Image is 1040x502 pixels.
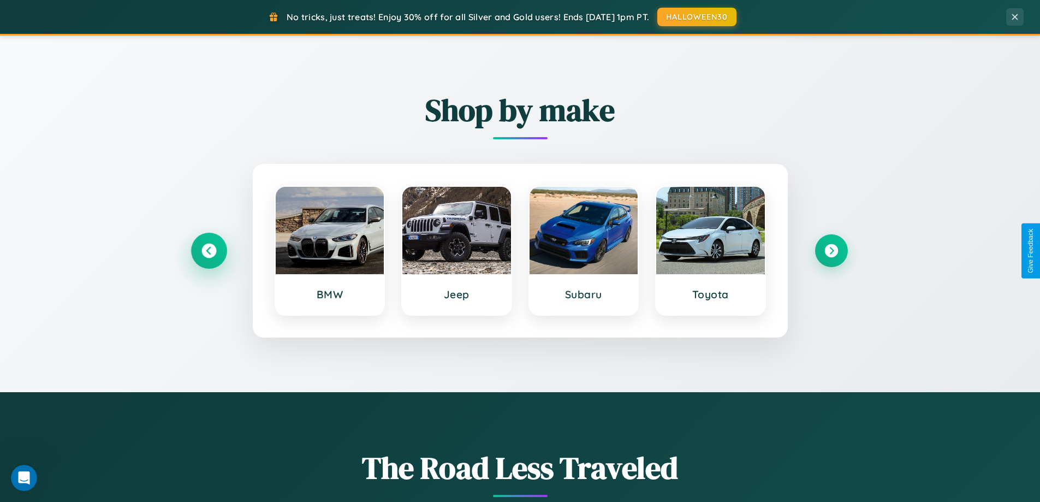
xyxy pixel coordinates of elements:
[657,8,736,26] button: HALLOWEEN30
[287,288,373,301] h3: BMW
[1027,229,1035,273] div: Give Feedback
[193,89,848,131] h2: Shop by make
[540,288,627,301] h3: Subaru
[667,288,754,301] h3: Toyota
[193,447,848,489] h1: The Road Less Traveled
[11,465,37,491] iframe: Intercom live chat
[287,11,649,22] span: No tricks, just treats! Enjoy 30% off for all Silver and Gold users! Ends [DATE] 1pm PT.
[413,288,500,301] h3: Jeep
